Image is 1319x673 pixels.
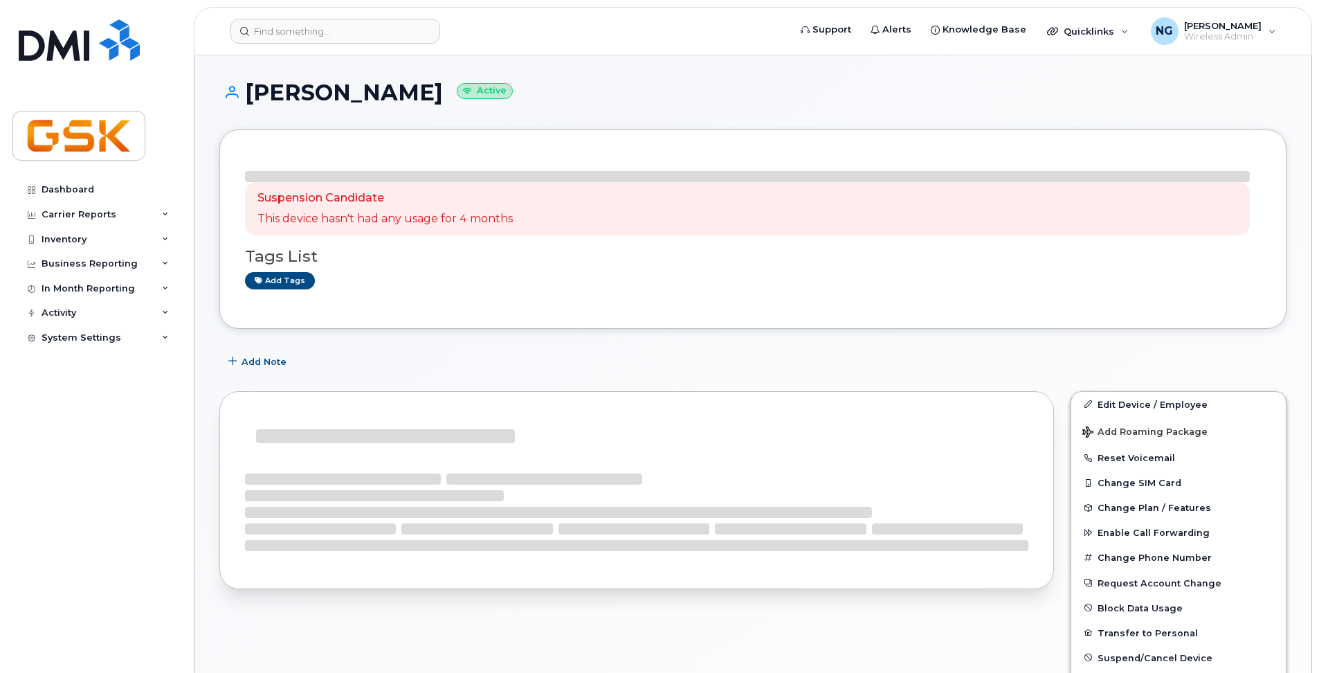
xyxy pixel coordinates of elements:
h1: [PERSON_NAME] [219,80,1286,105]
button: Reset Voicemail [1071,445,1286,470]
span: Enable Call Forwarding [1098,528,1210,538]
span: Suspend/Cancel Device [1098,652,1212,663]
button: Request Account Change [1071,571,1286,595]
button: Enable Call Forwarding [1071,520,1286,545]
span: Add Roaming Package [1082,427,1208,440]
a: Add tags [245,272,315,289]
button: Change Phone Number [1071,545,1286,570]
p: Suspension Candidate [257,190,513,206]
button: Suspend/Cancel Device [1071,645,1286,670]
button: Change Plan / Features [1071,495,1286,520]
small: Active [457,83,513,99]
button: Block Data Usage [1071,595,1286,620]
button: Add Note [219,350,298,375]
button: Change SIM Card [1071,470,1286,495]
p: This device hasn't had any usage for 4 months [257,211,513,227]
button: Add Roaming Package [1071,417,1286,445]
span: Add Note [242,355,286,368]
h3: Tags List [245,248,1261,265]
a: Edit Device / Employee [1071,392,1286,417]
button: Transfer to Personal [1071,620,1286,645]
span: Change Plan / Features [1098,503,1211,513]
